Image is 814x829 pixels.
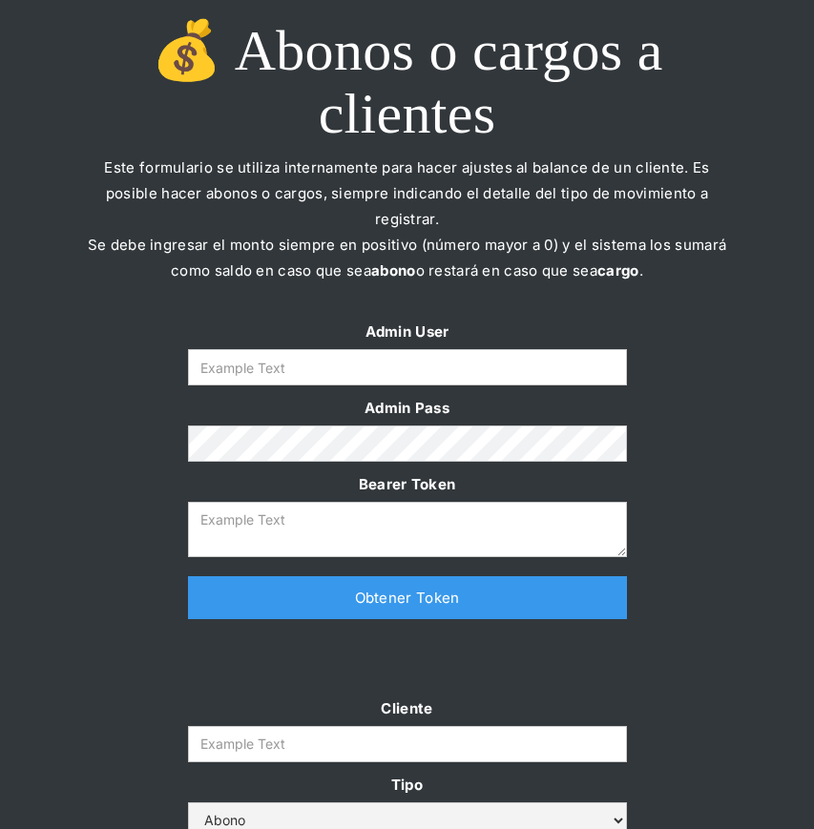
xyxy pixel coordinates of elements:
[79,155,736,309] p: Este formulario se utiliza internamente para hacer ajustes al balance de un cliente. Es posible h...
[371,261,416,280] strong: abono
[188,576,627,619] a: Obtener Token
[188,349,627,385] input: Example Text
[188,695,627,721] label: Cliente
[188,772,627,798] label: Tipo
[188,726,627,762] input: Example Text
[188,319,627,557] form: Form
[188,319,627,344] label: Admin User
[188,395,627,421] label: Admin Pass
[188,471,627,497] label: Bearer Token
[79,19,736,145] h1: 💰 Abonos o cargos a clientes
[597,261,639,280] strong: cargo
